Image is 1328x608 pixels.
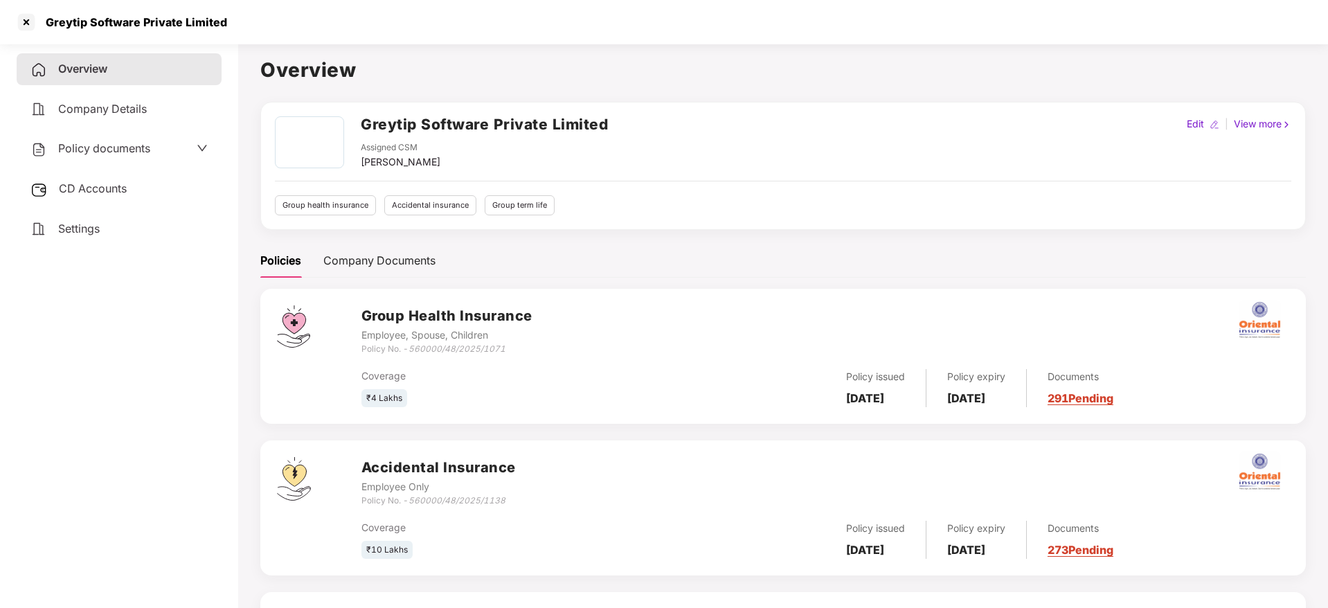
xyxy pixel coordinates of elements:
[846,369,905,384] div: Policy issued
[485,195,555,215] div: Group term life
[409,495,505,506] i: 560000/48/2025/1138
[1048,369,1113,384] div: Documents
[947,391,985,405] b: [DATE]
[30,62,47,78] img: svg+xml;base64,PHN2ZyB4bWxucz0iaHR0cDovL3d3dy53My5vcmcvMjAwMC9zdmciIHdpZHRoPSIyNCIgaGVpZ2h0PSIyNC...
[1048,391,1113,405] a: 291 Pending
[277,305,310,348] img: svg+xml;base64,PHN2ZyB4bWxucz0iaHR0cDovL3d3dy53My5vcmcvMjAwMC9zdmciIHdpZHRoPSI0Ny43MTQiIGhlaWdodD...
[361,457,516,479] h3: Accidental Insurance
[260,55,1306,85] h1: Overview
[361,368,671,384] div: Coverage
[58,141,150,155] span: Policy documents
[275,195,376,215] div: Group health insurance
[361,141,440,154] div: Assigned CSM
[361,113,608,136] h2: Greytip Software Private Limited
[361,305,532,327] h3: Group Health Insurance
[1048,543,1113,557] a: 273 Pending
[1235,296,1284,344] img: oi.png
[277,457,311,501] img: svg+xml;base64,PHN2ZyB4bWxucz0iaHR0cDovL3d3dy53My5vcmcvMjAwMC9zdmciIHdpZHRoPSI0OS4zMjEiIGhlaWdodD...
[947,369,1005,384] div: Policy expiry
[846,391,884,405] b: [DATE]
[361,389,407,408] div: ₹4 Lakhs
[197,143,208,154] span: down
[30,221,47,238] img: svg+xml;base64,PHN2ZyB4bWxucz0iaHR0cDovL3d3dy53My5vcmcvMjAwMC9zdmciIHdpZHRoPSIyNCIgaGVpZ2h0PSIyNC...
[846,543,884,557] b: [DATE]
[37,15,227,29] div: Greytip Software Private Limited
[846,521,905,536] div: Policy issued
[1210,120,1219,129] img: editIcon
[58,62,107,75] span: Overview
[1048,521,1113,536] div: Documents
[361,520,671,535] div: Coverage
[30,101,47,118] img: svg+xml;base64,PHN2ZyB4bWxucz0iaHR0cDovL3d3dy53My5vcmcvMjAwMC9zdmciIHdpZHRoPSIyNCIgaGVpZ2h0PSIyNC...
[323,252,436,269] div: Company Documents
[1222,116,1231,132] div: |
[361,328,532,343] div: Employee, Spouse, Children
[59,181,127,195] span: CD Accounts
[260,252,301,269] div: Policies
[30,141,47,158] img: svg+xml;base64,PHN2ZyB4bWxucz0iaHR0cDovL3d3dy53My5vcmcvMjAwMC9zdmciIHdpZHRoPSIyNCIgaGVpZ2h0PSIyNC...
[1235,447,1284,496] img: oi.png
[58,222,100,235] span: Settings
[947,521,1005,536] div: Policy expiry
[30,181,48,198] img: svg+xml;base64,PHN2ZyB3aWR0aD0iMjUiIGhlaWdodD0iMjQiIHZpZXdCb3g9IjAgMCAyNSAyNCIgZmlsbD0ibm9uZSIgeG...
[1231,116,1294,132] div: View more
[361,479,516,494] div: Employee Only
[361,154,440,170] div: [PERSON_NAME]
[947,543,985,557] b: [DATE]
[361,494,516,508] div: Policy No. -
[361,541,413,560] div: ₹10 Lakhs
[409,343,505,354] i: 560000/48/2025/1071
[1282,120,1291,129] img: rightIcon
[58,102,147,116] span: Company Details
[361,343,532,356] div: Policy No. -
[384,195,476,215] div: Accidental insurance
[1184,116,1207,132] div: Edit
